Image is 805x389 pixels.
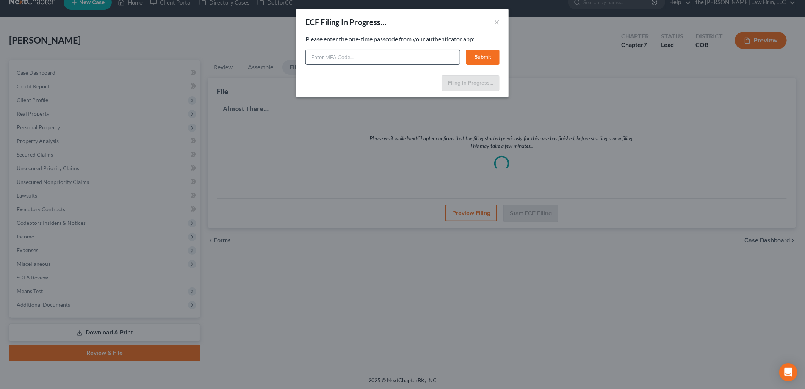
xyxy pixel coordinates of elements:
[305,50,460,65] input: Enter MFA Code...
[305,35,500,44] p: Please enter the one-time passcode from your authenticator app:
[305,17,387,27] div: ECF Filing In Progress...
[494,17,500,27] button: ×
[779,363,797,381] div: Open Intercom Messenger
[442,75,500,91] button: Filing In Progress...
[466,50,500,65] button: Submit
